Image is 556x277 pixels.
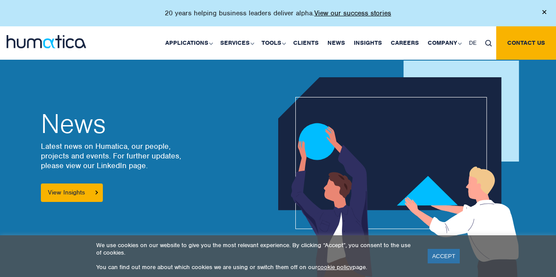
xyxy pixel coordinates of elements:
[165,9,391,18] p: 20 years helping business leaders deliver alpha.
[289,26,323,60] a: Clients
[7,35,86,48] img: logo
[96,263,417,271] p: You can find out more about which cookies we are using or switch them off on our page.
[41,183,103,202] a: View Insights
[317,263,352,271] a: cookie policy
[469,39,476,47] span: DE
[428,249,460,263] a: ACCEPT
[95,191,98,194] img: arrowicon
[41,111,228,137] h2: News
[349,26,386,60] a: Insights
[496,26,556,60] a: Contact us
[96,241,417,256] p: We use cookies on our website to give you the most relevant experience. By clicking “Accept”, you...
[314,9,391,18] a: View our success stories
[41,141,228,170] p: Latest news on Humatica, our people, projects and events. For further updates, please view our Li...
[465,26,481,60] a: DE
[257,26,289,60] a: Tools
[423,26,465,60] a: Company
[386,26,423,60] a: Careers
[161,26,216,60] a: Applications
[323,26,349,60] a: News
[216,26,257,60] a: Services
[485,40,492,47] img: search_icon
